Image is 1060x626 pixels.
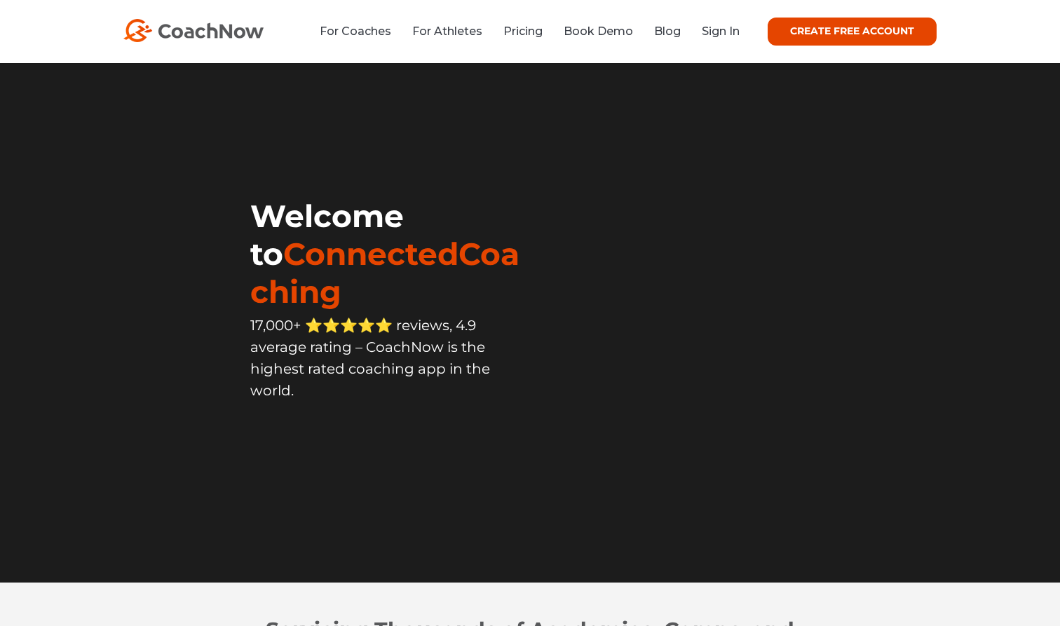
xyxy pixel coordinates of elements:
[250,235,519,311] span: ConnectedCoaching
[250,197,530,311] h1: Welcome to
[654,25,681,38] a: Blog
[768,18,937,46] a: CREATE FREE ACCOUNT
[503,25,543,38] a: Pricing
[123,19,264,42] img: CoachNow Logo
[320,25,391,38] a: For Coaches
[702,25,740,38] a: Sign In
[412,25,482,38] a: For Athletes
[250,432,530,474] iframe: Embedded CTA
[250,317,490,399] span: 17,000+ ⭐️⭐️⭐️⭐️⭐️ reviews, 4.9 average rating – CoachNow is the highest rated coaching app in th...
[564,25,633,38] a: Book Demo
